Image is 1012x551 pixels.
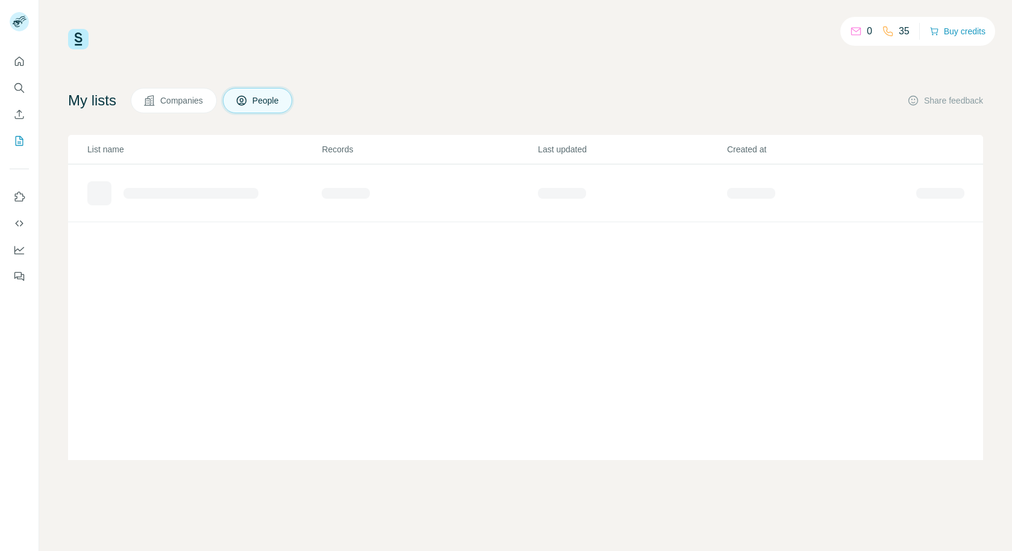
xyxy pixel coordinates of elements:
button: Search [10,77,29,99]
p: Created at [727,143,915,155]
button: My lists [10,130,29,152]
button: Quick start [10,51,29,72]
button: Enrich CSV [10,104,29,125]
img: Surfe Logo [68,29,89,49]
p: 35 [899,24,910,39]
h4: My lists [68,91,116,110]
button: Dashboard [10,239,29,261]
button: Use Surfe on LinkedIn [10,186,29,208]
p: List name [87,143,320,155]
button: Buy credits [929,23,985,40]
button: Use Surfe API [10,213,29,234]
button: Share feedback [907,95,983,107]
p: 0 [867,24,872,39]
span: Companies [160,95,204,107]
span: People [252,95,280,107]
p: Records [322,143,537,155]
button: Feedback [10,266,29,287]
p: Last updated [538,143,726,155]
